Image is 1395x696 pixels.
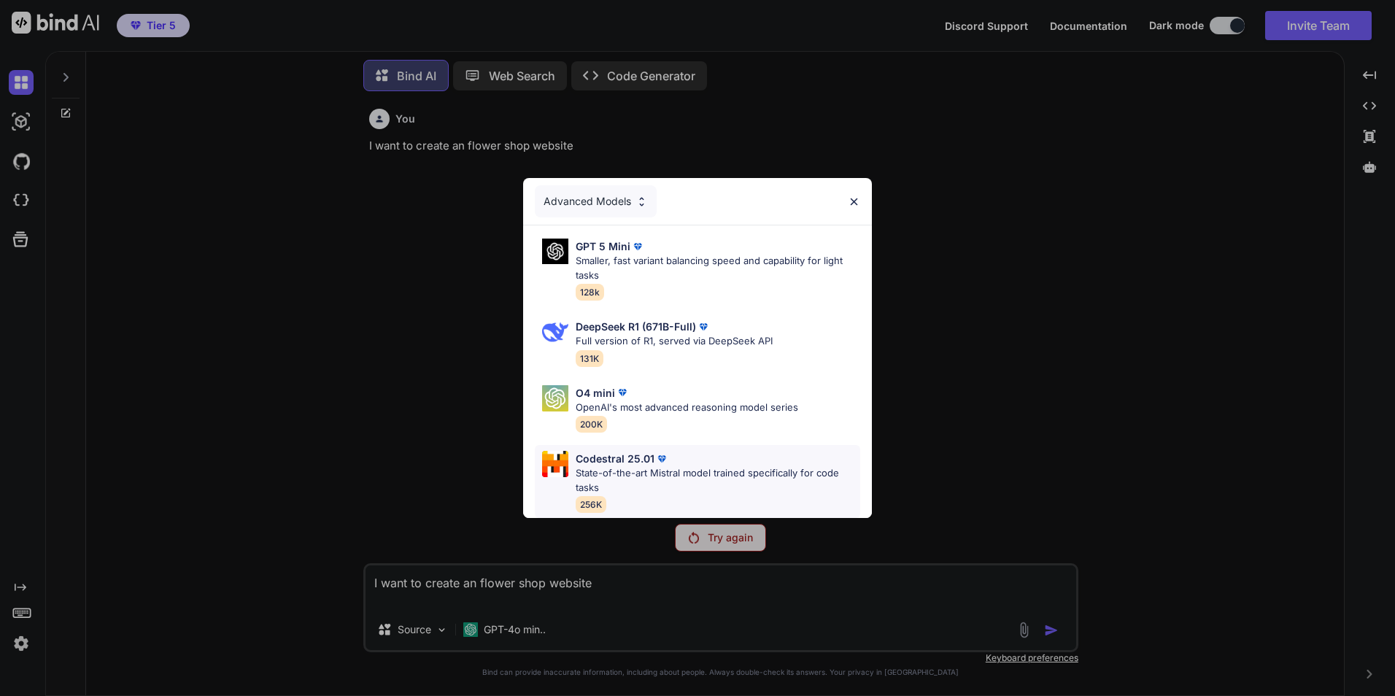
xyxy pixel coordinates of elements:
img: premium [654,452,669,466]
p: Full version of R1, served via DeepSeek API [576,334,773,349]
p: Smaller, fast variant balancing speed and capability for light tasks [576,254,860,282]
p: State-of-the-art Mistral model trained specifically for code tasks [576,466,860,495]
img: Pick Models [542,239,568,264]
p: Codestral 25.01 [576,451,654,466]
p: O4 mini [576,385,615,401]
img: Pick Models [542,451,568,477]
div: Advanced Models [535,185,657,217]
img: premium [630,239,645,254]
img: close [848,196,860,208]
p: OpenAI's most advanced reasoning model series [576,401,798,415]
p: DeepSeek R1 (671B-Full) [576,319,696,334]
p: GPT 5 Mini [576,239,630,254]
img: premium [696,320,711,334]
span: 200K [576,416,607,433]
span: 131K [576,350,603,367]
span: 256K [576,496,606,513]
img: Pick Models [542,319,568,345]
img: Pick Models [542,385,568,411]
span: 128k [576,284,604,301]
img: premium [615,385,630,400]
img: Pick Models [635,196,648,208]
